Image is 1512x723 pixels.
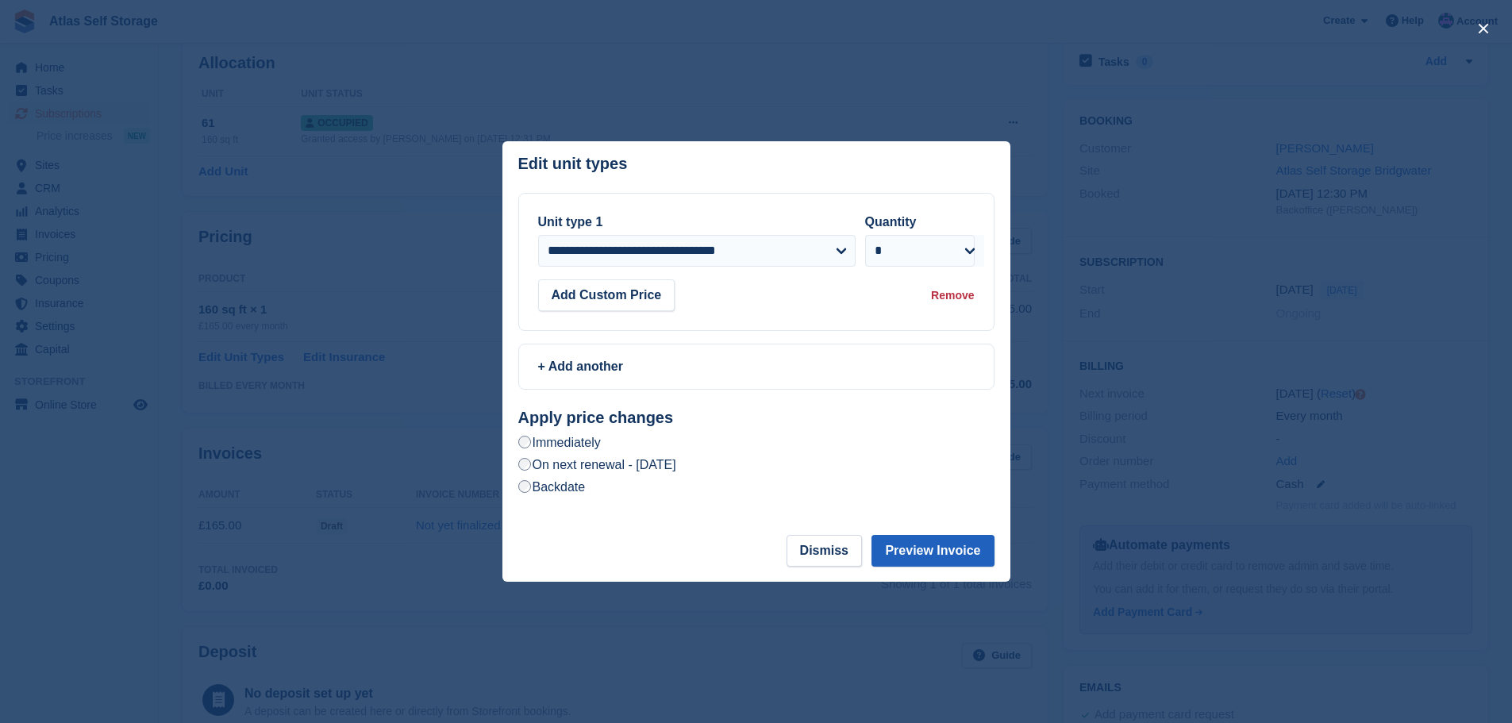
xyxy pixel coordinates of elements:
[1471,16,1496,41] button: close
[787,535,862,567] button: Dismiss
[518,436,531,448] input: Immediately
[518,434,601,451] label: Immediately
[538,357,975,376] div: + Add another
[931,287,974,304] div: Remove
[865,215,917,229] label: Quantity
[518,155,628,173] p: Edit unit types
[518,479,586,495] label: Backdate
[518,458,531,471] input: On next renewal - [DATE]
[538,215,603,229] label: Unit type 1
[518,480,531,493] input: Backdate
[518,344,995,390] a: + Add another
[518,456,676,473] label: On next renewal - [DATE]
[871,535,994,567] button: Preview Invoice
[518,409,674,426] strong: Apply price changes
[538,279,675,311] button: Add Custom Price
